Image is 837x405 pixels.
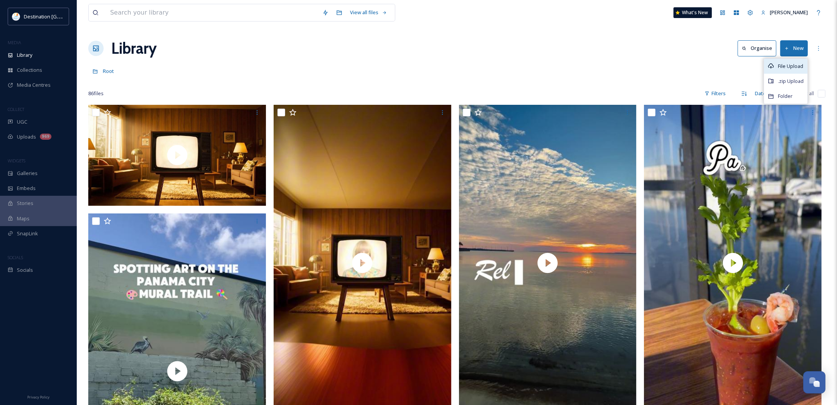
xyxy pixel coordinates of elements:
[17,118,27,126] span: UGC
[674,7,712,18] a: What's New
[701,86,730,101] div: Filters
[757,5,812,20] a: [PERSON_NAME]
[778,63,803,70] span: File Upload
[17,51,32,59] span: Library
[17,230,38,237] span: SnapLink
[103,68,114,74] span: Root
[8,40,21,45] span: MEDIA
[17,215,30,222] span: Maps
[17,66,42,74] span: Collections
[778,78,804,85] span: .zip Upload
[8,255,23,260] span: SOCIALS
[738,40,780,56] a: Organise
[8,106,24,112] span: COLLECT
[780,40,808,56] button: New
[12,13,20,20] img: download.png
[88,90,104,97] span: 86 file s
[17,185,36,192] span: Embeds
[770,9,808,16] span: [PERSON_NAME]
[88,105,266,205] img: thumbnail
[40,134,51,140] div: 969
[111,37,157,60] a: Library
[17,81,51,89] span: Media Centres
[751,86,790,101] div: Date Created
[27,395,50,400] span: Privacy Policy
[346,5,391,20] a: View all files
[103,66,114,76] a: Root
[17,133,36,141] span: Uploads
[778,93,792,100] span: Folder
[106,4,319,21] input: Search your library
[8,158,25,164] span: WIDGETS
[17,200,33,207] span: Stories
[738,40,776,56] button: Organise
[24,13,100,20] span: Destination [GEOGRAPHIC_DATA]
[17,170,38,177] span: Galleries
[803,371,825,393] button: Open Chat
[27,392,50,401] a: Privacy Policy
[17,266,33,274] span: Socials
